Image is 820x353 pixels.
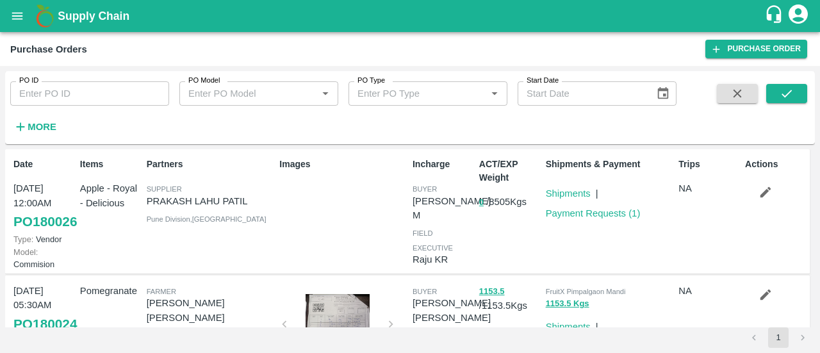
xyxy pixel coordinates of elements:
p: NA [678,181,740,195]
p: Items [80,158,142,171]
div: customer-support [764,4,787,28]
input: Enter PO ID [10,81,169,106]
a: Supply Chain [58,7,764,25]
img: logo [32,3,58,29]
p: Commision [13,246,75,270]
p: / 8505 Kgs [479,195,541,209]
span: Model: [13,247,38,257]
button: More [10,116,60,138]
p: Incharge [413,158,474,171]
button: Open [486,85,503,102]
span: FruitX Pimpalgaon Mandi [546,288,626,295]
p: Date [13,158,75,171]
p: [DATE] 12:00AM [13,181,75,210]
p: Actions [745,158,807,171]
input: Enter PO Model [183,85,313,102]
span: Type: [13,234,33,244]
b: Supply Chain [58,10,129,22]
label: Start Date [527,76,559,86]
button: 0 [479,195,484,210]
p: PRAKASH LAHU PATIL [147,194,275,208]
nav: pagination navigation [742,327,815,348]
p: Trips [678,158,740,171]
p: [PERSON_NAME] [PERSON_NAME] [147,296,275,325]
p: ACT/EXP Weight [479,158,541,185]
button: open drawer [3,1,32,31]
p: / 1153.5 Kgs [479,284,541,313]
p: Images [279,158,407,171]
a: Shipments [546,188,591,199]
span: field executive [413,229,453,251]
p: Shipments & Payment [546,158,674,171]
span: buyer [413,185,437,193]
a: PO180024 [13,313,77,336]
strong: More [28,122,56,132]
span: buyer [413,288,437,295]
input: Start Date [518,81,646,106]
p: Raju KR [413,252,474,267]
label: PO Model [188,76,220,86]
button: Choose date [651,81,675,106]
div: account of current user [787,3,810,29]
p: [PERSON_NAME] M [413,194,491,223]
p: Apple - Royal - Delicious [80,181,142,210]
span: Farmer [147,288,176,295]
button: 1153.5 [479,284,505,299]
label: PO ID [19,76,38,86]
div: | [591,315,598,334]
span: Supplier [147,185,182,193]
p: [PERSON_NAME] [PERSON_NAME] [413,296,491,325]
span: Pune Division , [GEOGRAPHIC_DATA] [147,215,266,223]
button: 1153.5 Kgs [546,297,589,311]
div: Purchase Orders [10,41,87,58]
a: PO180026 [13,210,77,233]
p: Pomegranate [80,284,142,298]
button: page 1 [768,327,789,348]
p: Partners [147,158,275,171]
div: | [591,181,598,201]
a: Shipments [546,322,591,332]
p: Vendor [13,233,75,245]
a: Purchase Order [705,40,807,58]
p: [DATE] 05:30AM [13,284,75,313]
button: Open [317,85,334,102]
label: PO Type [357,76,385,86]
p: NA [678,284,740,298]
input: Enter PO Type [352,85,482,102]
a: Payment Requests (1) [546,208,641,218]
